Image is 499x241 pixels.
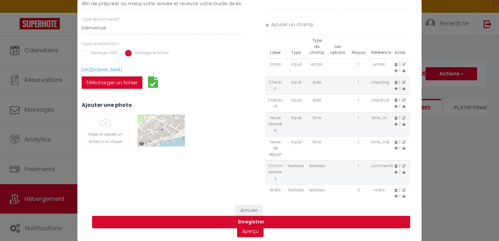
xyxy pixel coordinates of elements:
[327,35,348,59] th: Les options
[265,20,269,30] div: +
[399,169,400,175] span: |
[348,112,369,137] td: 1
[390,35,410,59] th: Actes
[348,136,369,160] td: 1
[348,35,369,59] th: Requis
[399,115,400,120] span: |
[369,136,390,160] td: time_out
[399,145,400,151] span: |
[399,163,400,169] span: |
[265,112,286,137] td: Heure d'arrivée
[348,94,369,112] td: 1
[307,136,328,160] td: time
[265,59,286,77] td: Email
[369,94,390,112] td: checkout
[265,136,286,160] td: Heure de départ
[92,216,410,228] button: Enregistrer
[399,121,400,127] span: |
[369,59,390,77] td: email
[369,160,390,185] td: comments
[307,35,328,59] th: Type de champ
[286,35,307,59] th: Type
[399,61,400,67] span: |
[369,112,390,137] td: time_in
[399,187,400,193] span: |
[369,35,390,59] th: Référence
[399,103,400,109] span: |
[399,97,400,103] span: |
[265,76,286,94] td: Checkin
[348,76,369,94] td: 1
[286,184,307,202] td: textarea
[286,136,307,160] td: input
[399,86,400,91] span: |
[265,184,286,202] td: Notes
[82,16,121,23] label: Type de formulaire
[82,76,142,89] label: Télécharger un fichier
[307,94,328,112] td: date
[132,50,169,57] label: Rediriger le fichier
[369,76,390,94] td: checking
[399,68,400,73] span: |
[399,193,400,199] span: |
[82,41,119,47] label: Type de redirection
[265,94,286,112] td: Checkout
[348,184,369,202] td: 0
[265,160,286,185] td: Commentaires
[82,67,122,72] a: [URL][DOMAIN_NAME]
[88,50,118,57] label: Rediriger l'URL
[348,59,369,77] td: 1
[286,94,307,112] td: input
[307,112,328,137] td: time
[286,112,307,137] td: input
[307,76,328,94] td: date
[286,59,307,77] td: input
[286,160,307,185] td: textarea
[286,76,307,94] td: input
[82,102,241,108] h3: Ajouter une photo
[265,35,286,59] th: Label
[307,160,328,185] td: textarea
[307,59,328,77] td: email
[271,20,410,31] span: Ajouter un champ
[348,160,369,185] td: 1
[307,184,328,202] td: textarea
[237,225,264,237] a: Aperçu
[399,139,400,145] span: |
[369,184,390,202] td: notes
[399,79,400,85] span: |
[235,205,263,216] button: Annuler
